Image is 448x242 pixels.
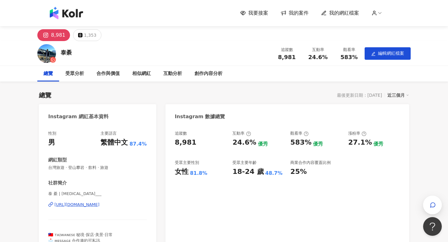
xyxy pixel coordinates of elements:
[51,31,65,40] div: 8,981
[265,170,283,177] div: 48.7%
[348,131,366,136] div: 漲粉率
[96,70,120,77] div: 合作與價值
[48,202,147,207] a: [URL][DOMAIN_NAME]
[48,138,55,147] div: 男
[175,131,187,136] div: 追蹤數
[163,70,182,77] div: 互動分析
[48,165,147,170] span: 台灣旅遊 · 登山攀岩 · 飲料 · 旅遊
[290,160,331,165] div: 商業合作內容覆蓋比例
[289,10,309,16] span: 我的案件
[39,91,51,100] div: 總覽
[84,31,96,40] div: 1,353
[313,141,323,147] div: 優秀
[371,52,376,56] span: edit
[348,138,372,147] div: 27.1%
[48,131,56,136] div: 性別
[240,10,268,16] a: 我要接案
[232,160,257,165] div: 受眾主要年齡
[232,131,251,136] div: 互動率
[44,70,53,77] div: 總覽
[61,49,72,56] div: 泰綦
[48,157,67,163] div: 網紅類型
[194,70,222,77] div: 創作內容分析
[365,47,411,60] button: edit編輯網紅檔案
[100,138,128,147] div: 繁體中文
[48,113,109,120] div: Instagram 網紅基本資料
[290,131,309,136] div: 觀看率
[37,29,70,41] button: 8,981
[50,7,83,19] img: logo
[290,138,311,147] div: 583%
[258,141,268,147] div: 優秀
[175,160,199,165] div: 受眾主要性別
[275,47,299,53] div: 追蹤數
[232,167,264,177] div: 18-24 歲
[248,10,268,16] span: 我要接案
[329,10,359,16] span: 我的網紅檔案
[423,217,442,236] iframe: Help Scout Beacon - Open
[306,47,330,53] div: 互動率
[48,191,147,197] span: 泰 綦 | [MEDICAL_DATA]___
[340,54,358,60] span: 583%
[54,202,100,207] div: [URL][DOMAIN_NAME]
[337,93,382,98] div: 最後更新日期：[DATE]
[387,91,409,99] div: 近三個月
[232,138,256,147] div: 24.6%
[175,167,189,177] div: 女性
[278,54,296,60] span: 8,981
[308,54,328,60] span: 24.6%
[373,141,383,147] div: 優秀
[290,167,307,177] div: 25%
[48,180,67,186] div: 社群簡介
[37,44,56,63] img: KOL Avatar
[175,138,197,147] div: 8,981
[378,51,404,56] span: 編輯網紅檔案
[337,47,361,53] div: 觀看率
[132,70,151,77] div: 相似網紅
[65,70,84,77] div: 受眾分析
[321,10,359,16] a: 我的網紅檔案
[100,131,117,136] div: 主要語言
[175,113,225,120] div: Instagram 數據總覽
[190,170,208,177] div: 81.8%
[129,141,147,147] span: 87.4%
[73,29,101,41] button: 1,353
[281,10,309,16] a: 我的案件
